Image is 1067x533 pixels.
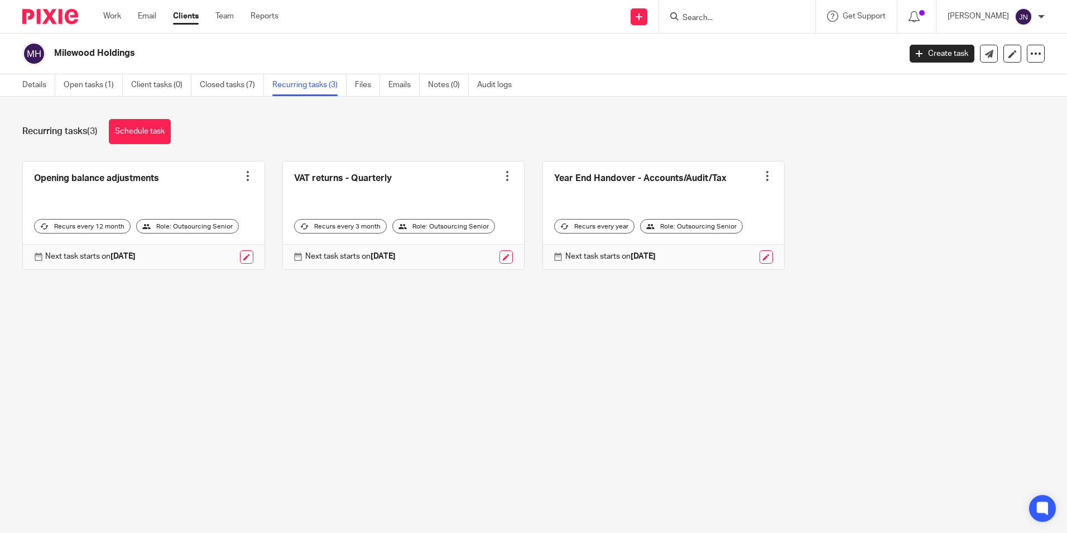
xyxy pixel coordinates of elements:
a: Audit logs [477,74,520,96]
h1: Recurring tasks [22,126,98,137]
a: Notes (0) [428,74,469,96]
img: svg%3E [1015,8,1032,26]
a: Open tasks (1) [64,74,123,96]
a: Reports [251,11,278,22]
img: Pixie [22,9,78,24]
p: Next task starts on [45,251,136,262]
strong: [DATE] [110,253,136,260]
a: Team [215,11,234,22]
div: Recurs every 3 month [294,219,387,234]
div: Recurs every 12 month [34,219,131,234]
div: Role: Outsourcing Senior [136,219,239,234]
input: Search [681,13,782,23]
p: [PERSON_NAME] [948,11,1009,22]
div: Role: Outsourcing Senior [640,219,743,234]
a: Clients [173,11,199,22]
img: svg%3E [22,42,46,65]
p: Next task starts on [305,251,396,262]
a: Email [138,11,156,22]
span: (3) [87,127,98,136]
a: Emails [388,74,420,96]
a: Create task [910,45,974,63]
h2: Milewood Holdings [54,47,725,59]
a: Client tasks (0) [131,74,191,96]
span: Get Support [843,12,886,20]
div: Role: Outsourcing Senior [392,219,495,234]
a: Files [355,74,380,96]
a: Closed tasks (7) [200,74,264,96]
strong: [DATE] [371,253,396,260]
div: Recurs every year [554,219,635,234]
a: Recurring tasks (3) [272,74,347,96]
a: Work [103,11,121,22]
p: Next task starts on [565,251,656,262]
a: Details [22,74,55,96]
a: Schedule task [109,119,171,144]
strong: [DATE] [631,253,656,260]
